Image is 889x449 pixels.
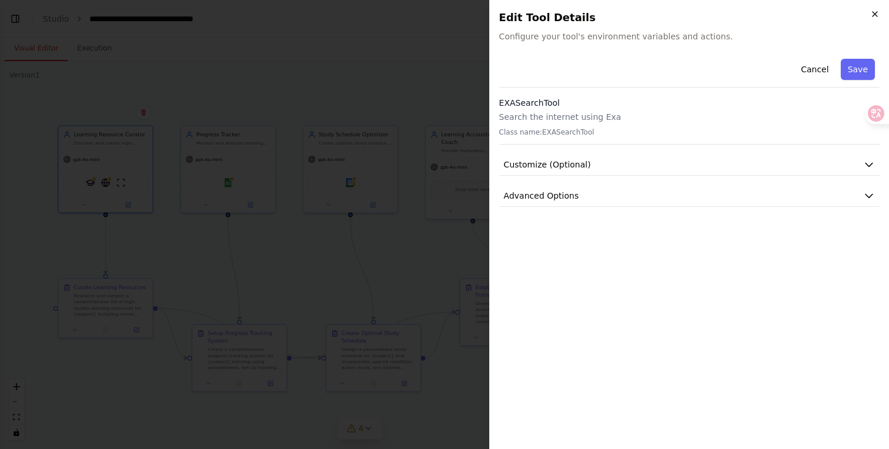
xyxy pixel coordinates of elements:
[499,128,880,137] p: Class name: EXASearchTool
[841,59,875,80] button: Save
[499,9,880,26] h2: Edit Tool Details
[499,111,880,123] p: Search the internet using Exa
[499,154,880,176] button: Customize (Optional)
[499,31,880,42] span: Configure your tool's environment variables and actions.
[499,97,880,109] h3: EXASearchTool
[504,159,591,170] span: Customize (Optional)
[504,190,579,202] span: Advanced Options
[499,185,880,207] button: Advanced Options
[794,59,835,80] button: Cancel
